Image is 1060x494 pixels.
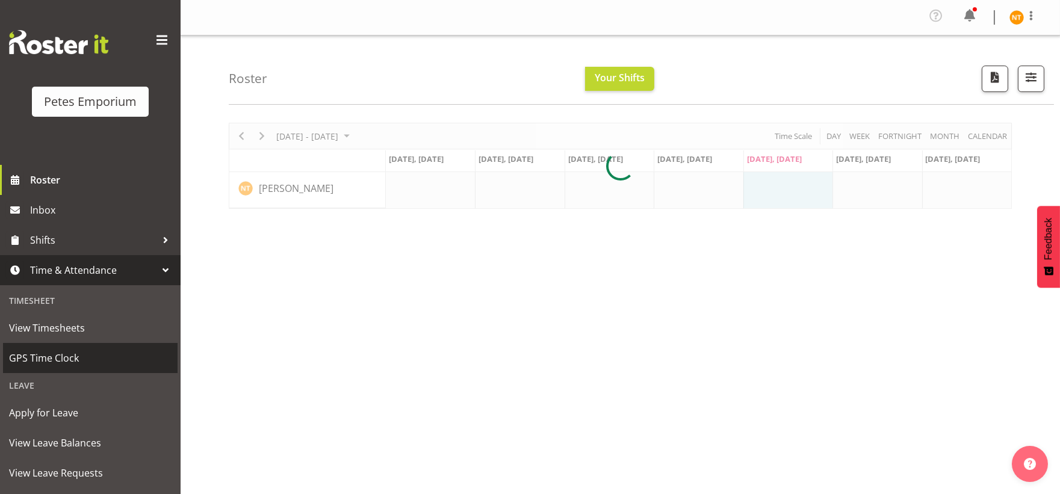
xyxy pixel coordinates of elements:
span: View Leave Balances [9,434,172,452]
button: Feedback - Show survey [1037,206,1060,288]
img: nicole-thomson8388.jpg [1009,10,1024,25]
div: Timesheet [3,288,178,313]
span: GPS Time Clock [9,349,172,367]
span: Your Shifts [595,71,645,84]
span: View Timesheets [9,319,172,337]
span: Apply for Leave [9,404,172,422]
button: Your Shifts [585,67,654,91]
a: View Timesheets [3,313,178,343]
div: Petes Emporium [44,93,137,111]
button: Download a PDF of the roster according to the set date range. [982,66,1008,92]
img: Rosterit website logo [9,30,108,54]
a: View Leave Requests [3,458,178,488]
a: Apply for Leave [3,398,178,428]
h4: Roster [229,72,267,85]
span: Roster [30,171,175,189]
span: Inbox [30,201,175,219]
span: View Leave Requests [9,464,172,482]
a: GPS Time Clock [3,343,178,373]
span: Shifts [30,231,157,249]
a: View Leave Balances [3,428,178,458]
img: help-xxl-2.png [1024,458,1036,470]
button: Filter Shifts [1018,66,1044,92]
div: Leave [3,373,178,398]
span: Feedback [1043,218,1054,260]
span: Time & Attendance [30,261,157,279]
